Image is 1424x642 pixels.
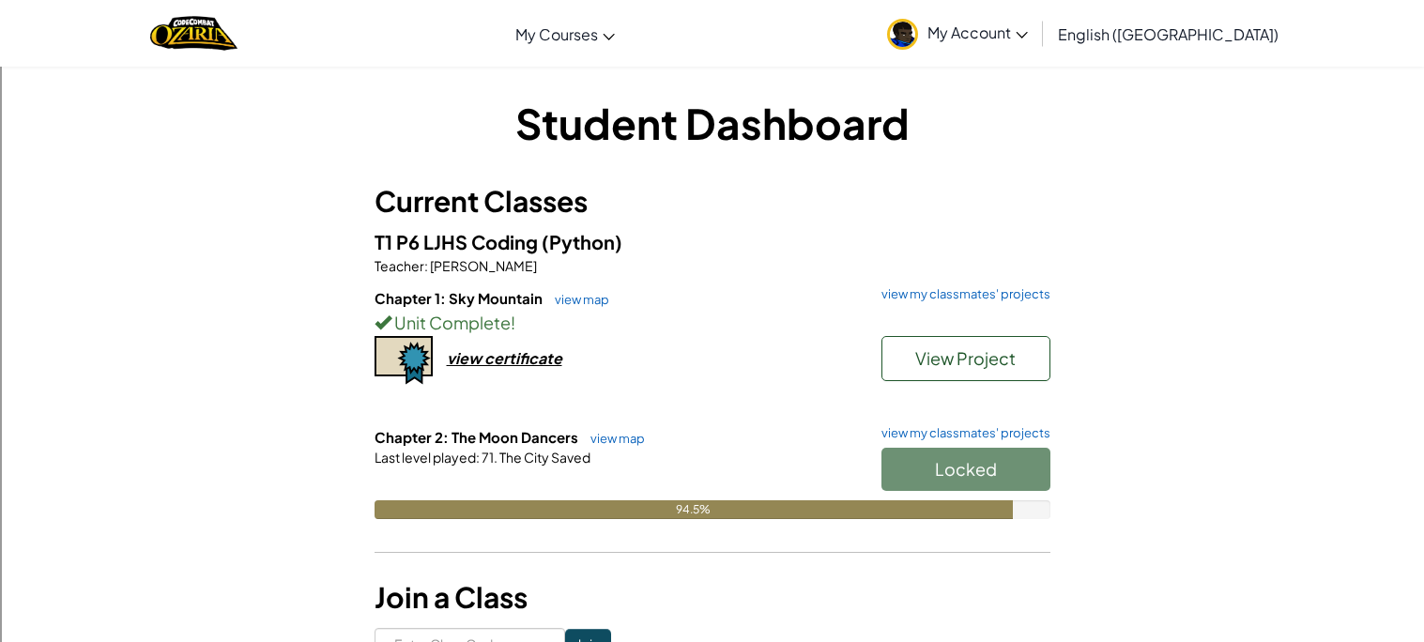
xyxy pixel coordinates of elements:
[506,8,624,59] a: My Courses
[1058,24,1279,44] span: English ([GEOGRAPHIC_DATA])
[515,24,598,44] span: My Courses
[150,14,237,53] img: Home
[927,23,1028,42] span: My Account
[887,19,918,50] img: avatar
[150,14,237,53] a: Ozaria by CodeCombat logo
[1049,8,1288,59] a: English ([GEOGRAPHIC_DATA])
[878,4,1037,63] a: My Account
